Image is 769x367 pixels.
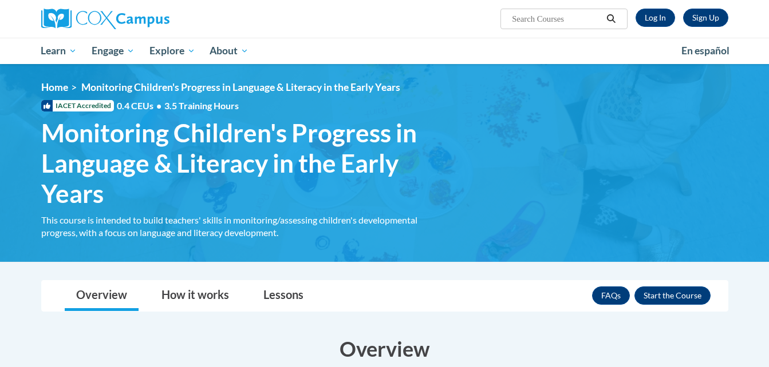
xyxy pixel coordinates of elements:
h3: Overview [41,334,728,363]
a: FAQs [592,286,630,305]
span: Monitoring Children's Progress in Language & Literacy in the Early Years [81,81,400,93]
span: 3.5 Training Hours [164,100,239,111]
a: Home [41,81,68,93]
button: Enroll [634,286,711,305]
input: Search Courses [511,12,602,26]
span: 0.4 CEUs [117,99,239,112]
a: En español [674,39,737,63]
div: This course is intended to build teachers' skills in monitoring/assessing children's developmenta... [41,214,436,239]
a: How it works [150,281,240,311]
a: About [202,38,256,64]
a: Explore [142,38,203,64]
span: Monitoring Children's Progress in Language & Literacy in the Early Years [41,118,436,208]
span: Explore [149,44,195,58]
img: Cox Campus [41,9,169,29]
a: Cox Campus [41,9,259,29]
span: • [156,100,161,111]
a: Engage [84,38,142,64]
span: IACET Accredited [41,100,114,111]
a: Log In [636,9,675,27]
span: Engage [92,44,135,58]
button: Search [602,12,620,26]
span: About [210,44,249,58]
a: Overview [65,281,139,311]
a: Lessons [252,281,315,311]
a: Learn [34,38,85,64]
span: En español [681,45,729,57]
div: Main menu [24,38,746,64]
a: Register [683,9,728,27]
span: Learn [41,44,77,58]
